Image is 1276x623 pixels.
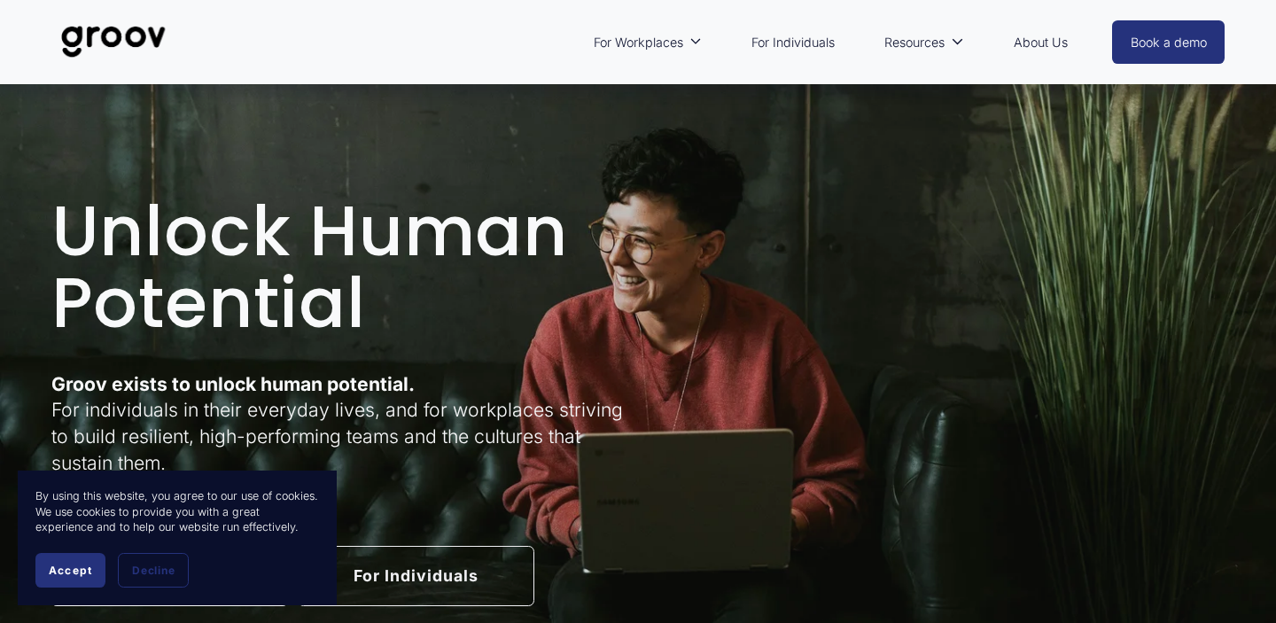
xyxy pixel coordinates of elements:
[118,553,189,588] button: Decline
[1005,22,1077,63] a: About Us
[51,371,634,477] p: For individuals in their everyday lives, and for workplaces striving to build resilient, high-per...
[132,564,175,577] span: Decline
[35,553,105,588] button: Accept
[743,22,844,63] a: For Individuals
[51,372,415,395] strong: Groov exists to unlock human potential.
[51,196,634,339] h1: Unlock Human Potential
[585,22,711,63] a: folder dropdown
[884,31,945,54] span: Resources
[298,546,534,606] a: For Individuals
[1112,20,1225,64] a: Book a demo
[18,471,337,605] section: Cookie banner
[594,31,683,54] span: For Workplaces
[875,22,972,63] a: folder dropdown
[49,564,92,577] span: Accept
[51,12,176,71] img: Groov | Unlock Human Potential at Work and in Life
[35,488,319,535] p: By using this website, you agree to our use of cookies. We use cookies to provide you with a grea...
